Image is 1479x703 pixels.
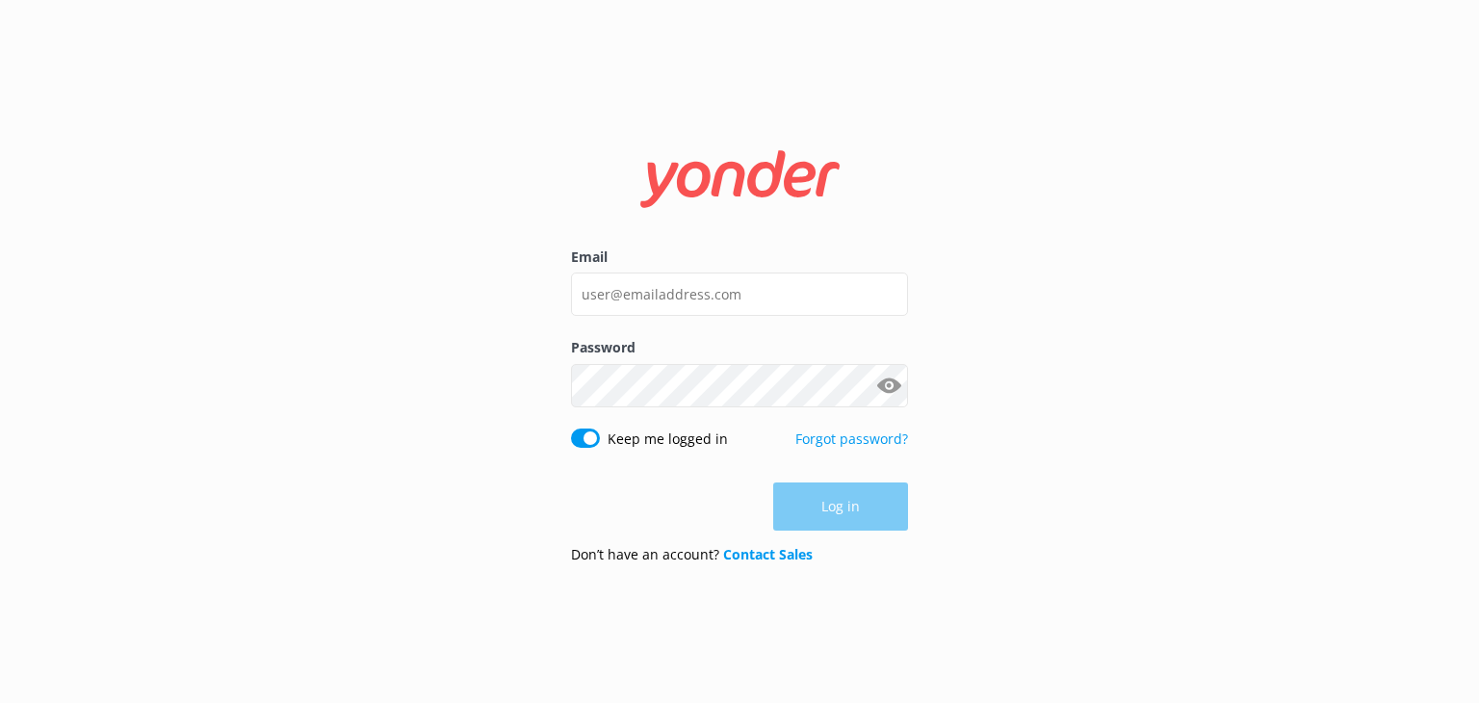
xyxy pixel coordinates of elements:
a: Forgot password? [795,430,908,448]
input: user@emailaddress.com [571,273,908,316]
button: Show password [869,366,908,404]
label: Email [571,247,908,268]
label: Password [571,337,908,358]
p: Don’t have an account? [571,544,813,565]
a: Contact Sales [723,545,813,563]
label: Keep me logged in [608,429,728,450]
